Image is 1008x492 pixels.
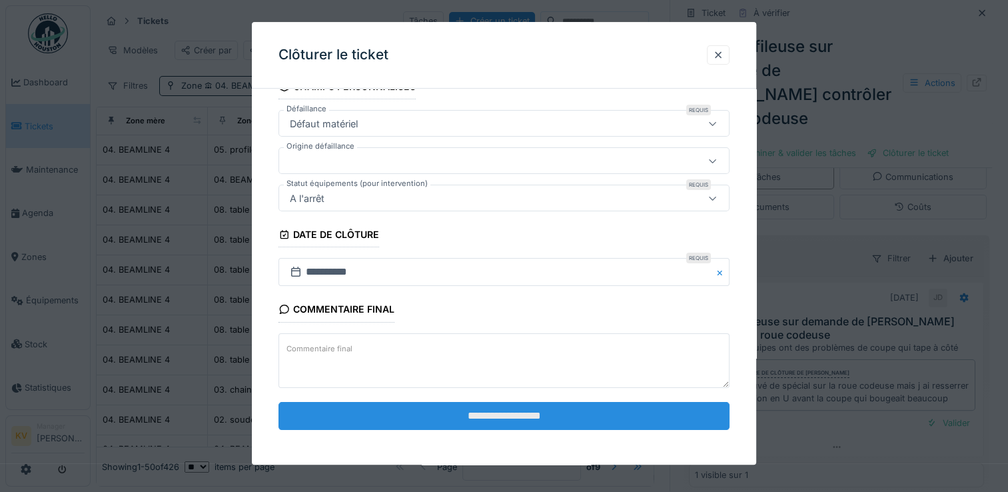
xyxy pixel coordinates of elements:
label: Commentaire final [284,341,355,357]
label: Origine défaillance [284,141,357,153]
div: Date de clôture [278,225,379,248]
div: A l'arrêt [284,191,330,206]
div: Défaut matériel [284,117,363,131]
div: Requis [686,253,711,264]
div: Requis [686,105,711,116]
label: Défaillance [284,104,329,115]
h3: Clôturer le ticket [278,47,388,63]
div: Champs personnalisés [278,77,416,99]
div: Commentaire final [278,300,394,323]
div: Requis [686,180,711,191]
label: Statut équipements (pour intervention) [284,179,430,190]
button: Close [715,259,730,287]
